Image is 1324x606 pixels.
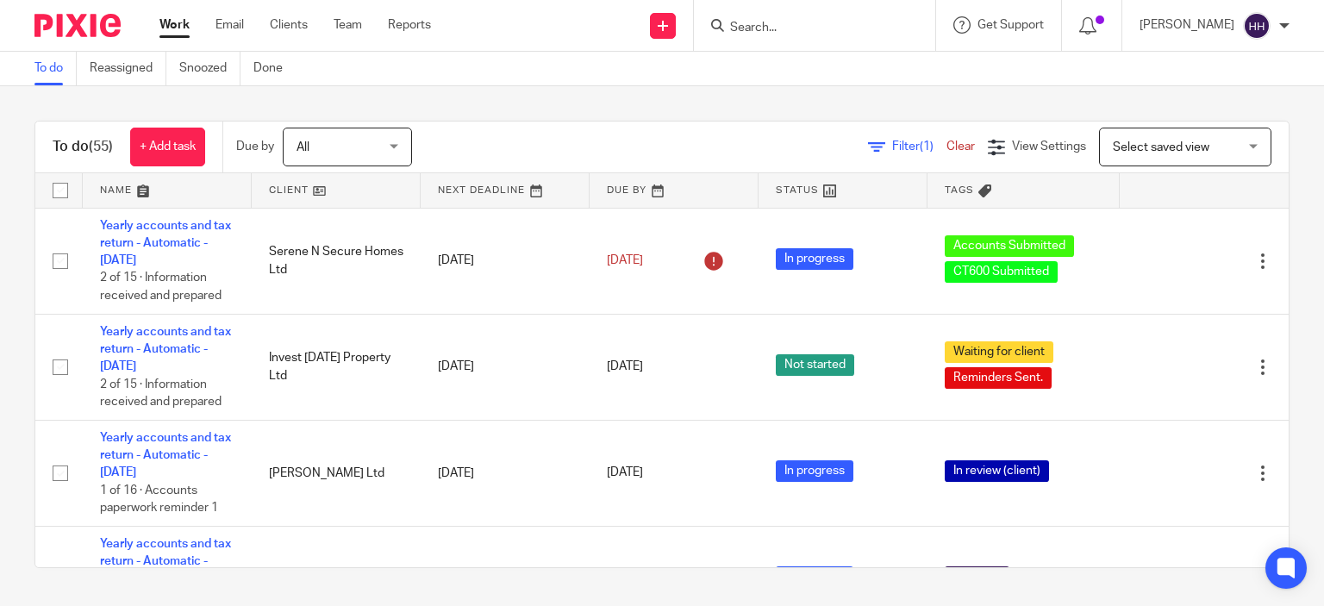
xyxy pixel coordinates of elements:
[100,378,222,409] span: 2 of 15 · Information received and prepared
[776,354,854,376] span: Not started
[945,367,1052,389] span: Reminders Sent.
[34,52,77,85] a: To do
[421,314,590,420] td: [DATE]
[920,141,934,153] span: (1)
[945,185,974,195] span: Tags
[100,538,231,585] a: Yearly accounts and tax return - Automatic - [DATE]
[776,248,853,270] span: In progress
[776,460,853,482] span: In progress
[776,566,853,588] span: In progress
[1012,141,1086,153] span: View Settings
[179,52,240,85] a: Snoozed
[252,420,421,526] td: [PERSON_NAME] Ltd
[945,341,1053,363] span: Waiting for client
[252,314,421,420] td: Invest [DATE] Property Ltd
[945,261,1058,283] span: CT600 Submitted
[945,460,1049,482] span: In review (client)
[130,128,205,166] a: + Add task
[946,141,975,153] a: Clear
[297,141,309,153] span: All
[270,16,308,34] a: Clients
[892,141,946,153] span: Filter
[100,484,218,515] span: 1 of 16 · Accounts paperwork reminder 1
[100,220,231,267] a: Yearly accounts and tax return - Automatic - [DATE]
[1140,16,1234,34] p: [PERSON_NAME]
[728,21,884,36] input: Search
[421,420,590,526] td: [DATE]
[945,235,1074,257] span: Accounts Submitted
[945,566,1009,588] span: In review
[1113,141,1209,153] span: Select saved view
[215,16,244,34] a: Email
[421,208,590,314] td: [DATE]
[100,326,231,373] a: Yearly accounts and tax return - Automatic - [DATE]
[334,16,362,34] a: Team
[252,208,421,314] td: Serene N Secure Homes Ltd
[53,138,113,156] h1: To do
[607,467,643,479] span: [DATE]
[607,361,643,373] span: [DATE]
[90,52,166,85] a: Reassigned
[89,140,113,153] span: (55)
[1243,12,1271,40] img: svg%3E
[388,16,431,34] a: Reports
[607,254,643,266] span: [DATE]
[34,14,121,37] img: Pixie
[100,272,222,303] span: 2 of 15 · Information received and prepared
[100,432,231,479] a: Yearly accounts and tax return - Automatic - [DATE]
[159,16,190,34] a: Work
[236,138,274,155] p: Due by
[253,52,296,85] a: Done
[977,19,1044,31] span: Get Support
